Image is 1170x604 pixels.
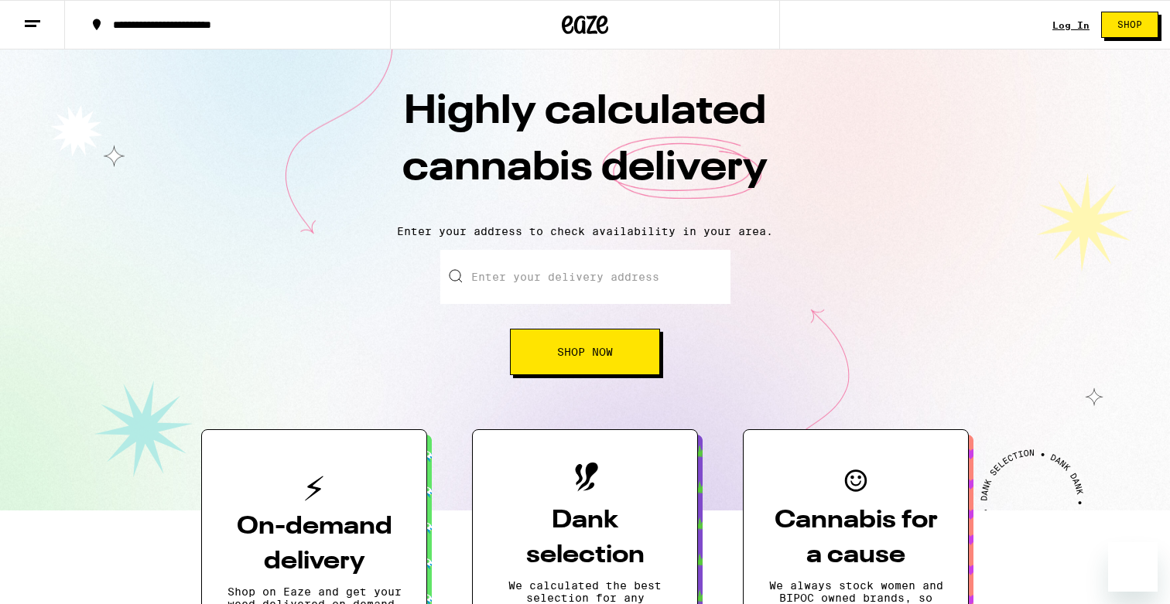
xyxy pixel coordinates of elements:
h3: Cannabis for a cause [768,503,943,573]
button: Shop [1101,12,1158,38]
h3: On-demand delivery [227,510,402,579]
input: Enter your delivery address [440,250,730,304]
h1: Highly calculated cannabis delivery [314,84,856,213]
iframe: Button to launch messaging window [1108,542,1158,592]
p: Enter your address to check availability in your area. [15,225,1155,237]
span: Shop [1117,20,1142,29]
h3: Dank selection [498,503,672,573]
a: Shop [1090,12,1170,38]
span: Shop Now [557,346,613,357]
a: Log In [1052,20,1090,30]
button: Shop Now [510,329,660,375]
